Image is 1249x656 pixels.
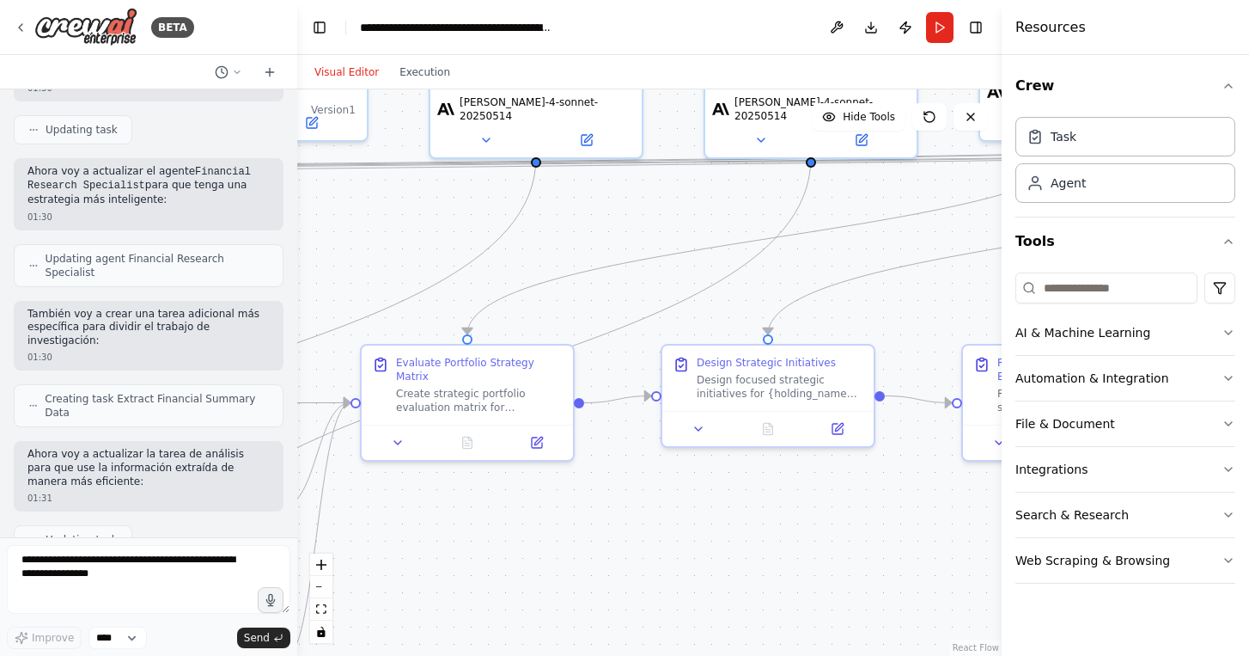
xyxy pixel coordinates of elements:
[964,15,988,40] button: Hide right sidebar
[46,123,118,137] span: Updating task
[237,628,290,648] button: Send
[734,95,910,123] span: [PERSON_NAME]-4-sonnet-20250514
[360,344,575,462] div: Evaluate Portfolio Strategy MatrixCreate strategic portfolio evaluation matrix for {holding_name}...
[584,388,651,412] g: Edge from 4e23645c-1c1f-4151-b0f2-63ce42f83ac9 to b45a6646-4da7-4938-94a4-57c436cc737c
[283,395,350,515] g: Edge from ef867686-308f-4257-a43a-a3ec22eef6d3 to 4e23645c-1c1f-4151-b0f2-63ce42f83ac9
[1015,538,1235,583] button: Web Scraping & Browsing
[258,587,283,613] button: Click to speak your automation idea
[45,392,269,420] span: Creating task Extract Financial Summary Data
[360,19,553,36] nav: breadcrumb
[460,95,635,123] span: [PERSON_NAME]-4-sonnet-20250514
[256,62,283,83] button: Start a new chat
[34,8,137,46] img: Logo
[310,576,332,598] button: zoom out
[1051,128,1076,145] div: Task
[310,554,332,576] button: zoom in
[843,110,895,124] span: Hide Tools
[507,432,566,453] button: Open in side panel
[732,419,805,439] button: No output available
[953,643,999,653] a: React Flow attribution
[304,62,389,83] button: Visual Editor
[459,140,1094,334] g: Edge from 293c5fff-be00-4360-b387-b0427537f1d3 to 4e23645c-1c1f-4151-b0f2-63ce42f83ac9
[7,627,82,649] button: Improve
[661,344,875,448] div: Design Strategic InitiativesDesign focused strategic initiatives for {holding_name} BUs requiring...
[812,103,905,131] button: Hide Tools
[1015,110,1235,217] div: Crew
[538,130,635,150] button: Open in side panel
[697,373,863,401] div: Design focused strategic initiatives for {holding_name} BUs requiring scaling or transformation: ...
[1015,356,1235,401] button: Automation & Integration
[27,351,270,364] div: 01:30
[1051,175,1086,192] div: Agent
[1015,62,1235,110] button: Crew
[311,103,356,117] div: Version 1
[396,356,563,383] div: Evaluate Portfolio Strategy Matrix
[1015,310,1235,355] button: AI & Machine Learning
[244,631,270,645] span: Send
[27,165,270,207] p: Ahora voy a actualizar el agente para que tenga una estrategia más inteligente:
[697,356,836,370] div: Design Strategic Initiatives
[1015,493,1235,537] button: Search & Research
[310,598,332,621] button: fit view
[1015,402,1235,446] button: File & Document
[27,166,251,193] code: Financial Research Specialist
[208,62,249,83] button: Switch to previous chat
[27,211,270,224] div: 01:30
[813,130,910,150] button: Open in side panel
[308,15,332,40] button: Hide left sidebar
[310,621,332,643] button: toggle interactivity
[27,492,270,505] div: 01:31
[389,62,460,83] button: Execution
[46,533,118,547] span: Updating task
[27,448,270,488] p: Ahora voy a actualizar la tarea de análisis para que use la información extraída de manera más ef...
[151,17,194,38] div: BETA
[46,252,269,279] span: Updating agent Financial Research Specialist
[1015,218,1235,266] button: Tools
[431,432,504,453] button: No output available
[885,388,952,412] g: Edge from b45a6646-4da7-4938-94a4-57c436cc737c to 5fb45825-492c-4218-ae96-8dcac3bbbbbd
[1015,17,1086,38] h4: Resources
[396,387,563,414] div: Create strategic portfolio evaluation matrix for {holding_name}: 1. **Sector Attractiveness**: Sc...
[27,308,270,348] p: También voy a crear una tarea adicional más específica para dividir el trabajo de investigación:
[32,631,74,645] span: Improve
[263,113,360,133] button: Open in side panel
[961,344,1176,462] div: Research Best Practices and BenchmarksResearch best practices for strategic initiatives identifie...
[1015,266,1235,598] div: Tools
[310,554,332,643] div: React Flow controls
[807,419,867,439] button: Open in side panel
[1015,447,1235,492] button: Integrations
